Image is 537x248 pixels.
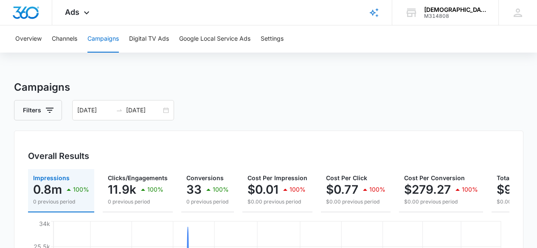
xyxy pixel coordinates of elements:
button: Campaigns [87,25,119,53]
p: 100% [290,187,306,192]
button: Digital TV Ads [129,25,169,53]
span: Cost Per Impression [247,174,307,181]
p: 0 previous period [108,198,168,206]
p: 33 [186,183,202,196]
span: Cost Per Conversion [404,174,465,181]
span: Conversions [186,174,224,181]
span: Ads [65,8,79,17]
span: Clicks/Engagements [108,174,168,181]
p: $0.00 previous period [326,198,385,206]
p: 0 previous period [33,198,89,206]
div: account id [424,13,486,19]
p: $0.00 previous period [247,198,307,206]
tspan: 34k [39,220,50,227]
span: Impressions [33,174,70,181]
h3: Overall Results [28,150,89,162]
p: 100% [213,187,229,192]
button: Filters [14,100,62,120]
button: Google Local Service Ads [179,25,250,53]
input: Start date [77,106,112,115]
p: $0.00 previous period [404,198,478,206]
p: 100% [369,187,385,192]
span: swap-right [116,107,123,114]
p: 0 previous period [186,198,229,206]
p: 100% [147,187,163,192]
button: Settings [261,25,284,53]
p: $0.01 [247,183,278,196]
span: Total Spend [497,174,531,181]
button: Overview [15,25,42,53]
h3: Campaigns [14,80,523,95]
span: Cost Per Click [326,174,367,181]
p: $0.77 [326,183,358,196]
span: to [116,107,123,114]
p: 11.9k [108,183,136,196]
p: 100% [73,187,89,192]
p: $279.27 [404,183,451,196]
div: account name [424,6,486,13]
button: Channels [52,25,77,53]
p: 100% [462,187,478,192]
p: 0.8m [33,183,62,196]
input: End date [126,106,161,115]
